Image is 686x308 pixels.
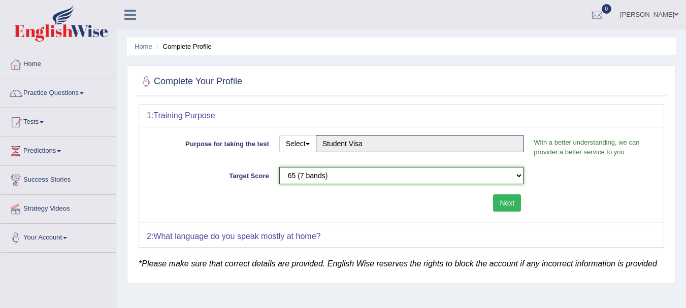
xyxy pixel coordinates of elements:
p: With a better understanding, we can provider a better service to you [529,138,656,157]
b: Training Purpose [153,111,215,120]
a: Success Stories [1,166,116,191]
div: 2: [139,225,664,248]
a: Predictions [1,137,116,162]
a: Home [1,50,116,76]
input: Please enter the purpose of taking the test [316,135,524,152]
a: Tests [1,108,116,133]
a: Your Account [1,224,116,249]
label: Target Score [147,167,274,181]
button: Select [279,135,316,152]
a: Home [135,43,152,50]
em: *Please make sure that correct details are provided. English Wise reserves the rights to block th... [139,259,657,268]
a: Practice Questions [1,79,116,105]
span: 0 [602,4,612,14]
li: Complete Profile [154,42,211,51]
button: Next [493,194,521,212]
b: What language do you speak mostly at home? [153,232,320,241]
h2: Complete Your Profile [139,74,242,89]
div: 1: [139,105,664,127]
label: Purpose for taking the test [147,135,274,149]
a: Strategy Videos [1,195,116,220]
